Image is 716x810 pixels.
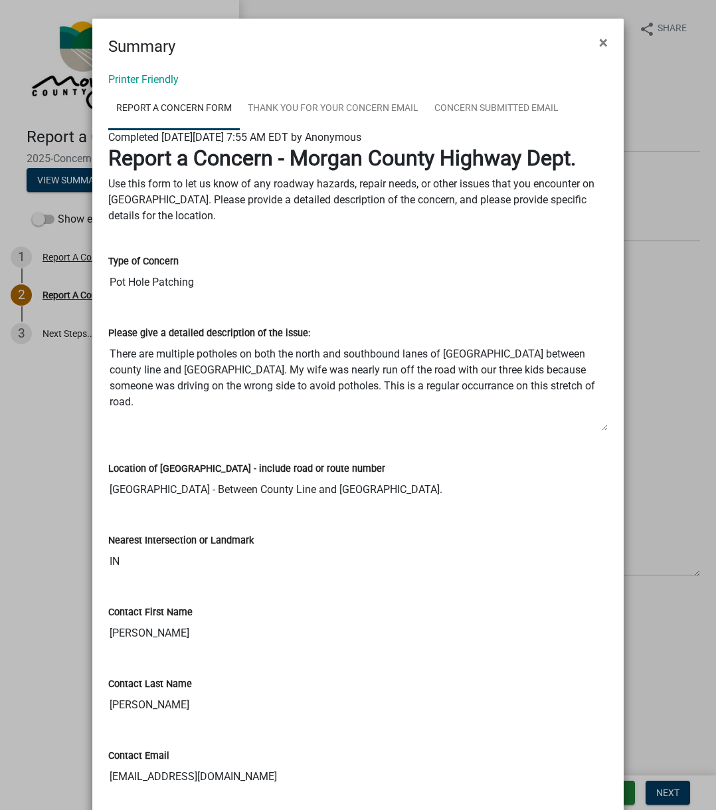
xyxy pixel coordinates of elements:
a: Thank You for Your Concern Email [240,88,426,130]
label: Please give a detailed description of the issue: [108,329,310,338]
textarea: There are multiple potholes on both the north and southbound lanes of [GEOGRAPHIC_DATA] between c... [108,341,608,431]
label: Nearest Intersection or Landmark [108,536,254,546]
button: Close [588,24,618,61]
label: Type of Concern [108,257,179,266]
p: Use this form to let us know of any roadway hazards, repair needs, or other issues that you encou... [108,176,608,224]
a: Concern Submitted Email [426,88,567,130]
label: Contact Email [108,752,169,761]
label: Contact First Name [108,608,193,617]
span: × [599,33,608,52]
a: Report A Concern Form [108,88,240,130]
span: Completed [DATE][DATE] 7:55 AM EDT by Anonymous [108,131,361,144]
label: Contact Last Name [108,680,192,689]
label: Location of [GEOGRAPHIC_DATA] - include road or route number [108,464,385,474]
a: Printer Friendly [108,73,179,86]
h4: Summary [108,35,175,58]
strong: Report a Concern - Morgan County Highway Dept. [108,146,576,171]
